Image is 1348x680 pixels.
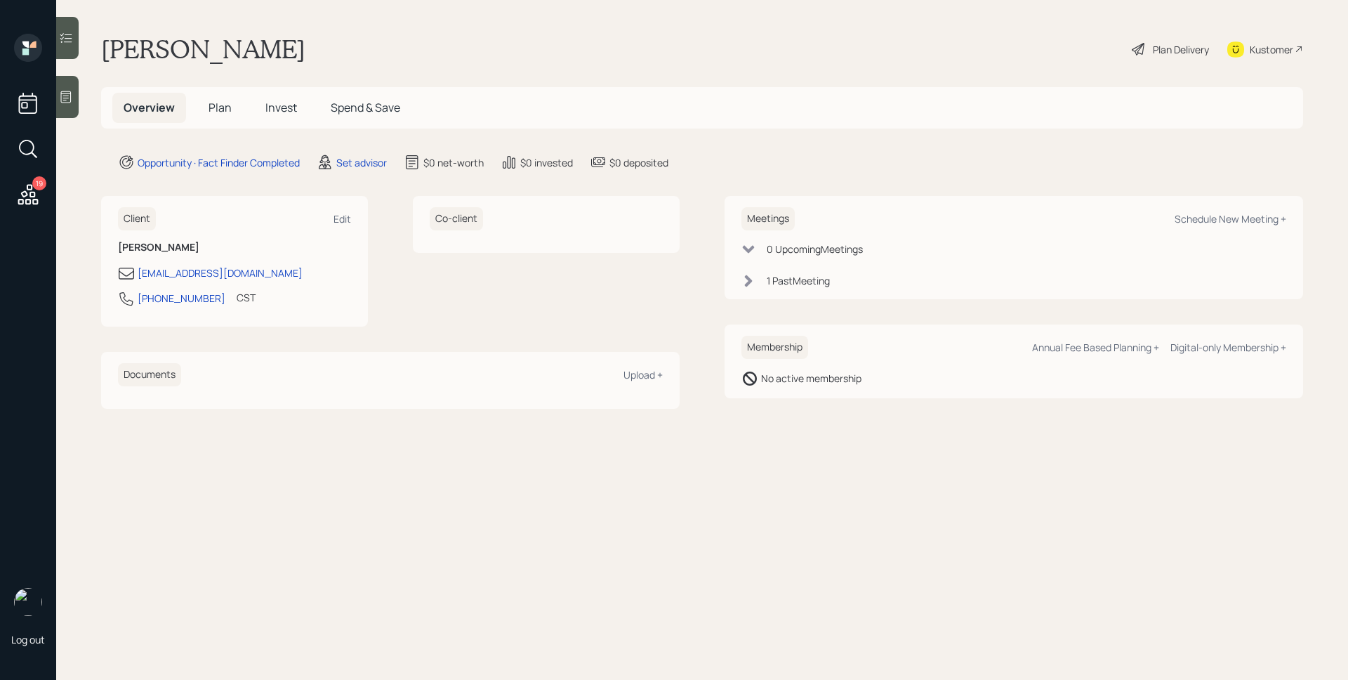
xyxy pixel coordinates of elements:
img: james-distasi-headshot.png [14,588,42,616]
div: Schedule New Meeting + [1175,212,1286,225]
div: [PHONE_NUMBER] [138,291,225,306]
h6: Client [118,207,156,230]
span: Plan [209,100,232,115]
div: 19 [32,176,46,190]
div: Annual Fee Based Planning + [1032,341,1159,354]
div: CST [237,290,256,305]
div: 1 Past Meeting [767,273,830,288]
div: Plan Delivery [1153,42,1209,57]
div: Log out [11,633,45,646]
div: Edit [333,212,351,225]
div: No active membership [761,371,861,386]
h6: Meetings [741,207,795,230]
span: Overview [124,100,175,115]
h6: [PERSON_NAME] [118,242,351,254]
div: Digital-only Membership + [1170,341,1286,354]
div: Upload + [623,368,663,381]
h6: Membership [741,336,808,359]
div: $0 deposited [609,155,668,170]
span: Invest [265,100,297,115]
div: Set advisor [336,155,387,170]
div: Opportunity · Fact Finder Completed [138,155,300,170]
div: $0 invested [520,155,573,170]
div: [EMAIL_ADDRESS][DOMAIN_NAME] [138,266,303,280]
div: 0 Upcoming Meeting s [767,242,863,256]
span: Spend & Save [331,100,400,115]
h1: [PERSON_NAME] [101,34,305,65]
h6: Co-client [430,207,483,230]
div: Kustomer [1250,42,1293,57]
div: $0 net-worth [423,155,484,170]
h6: Documents [118,363,181,386]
